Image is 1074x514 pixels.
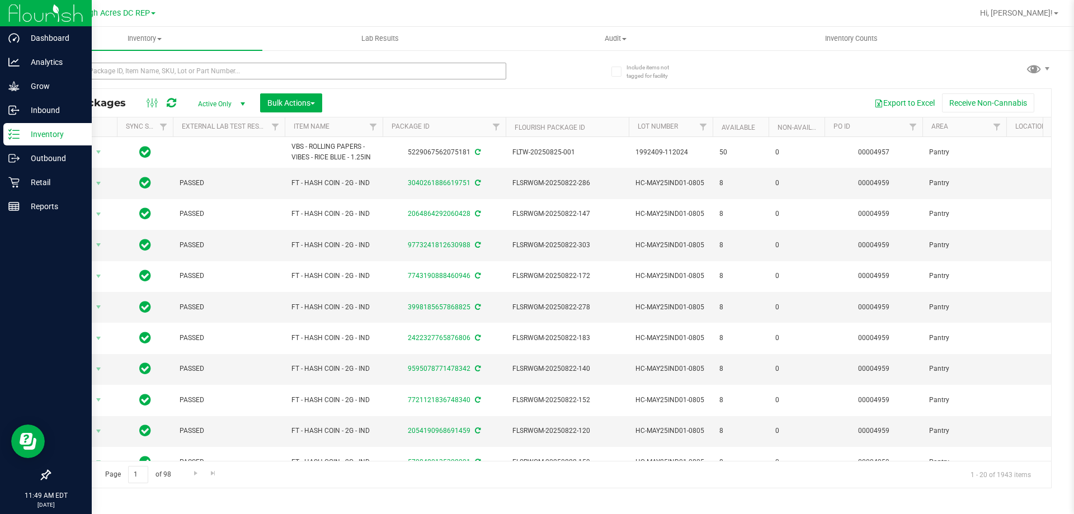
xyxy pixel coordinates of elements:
[929,302,1000,313] span: Pantry
[180,271,278,281] span: PASSED
[512,147,622,158] span: FLTW-20250825-001
[20,31,87,45] p: Dashboard
[139,237,151,253] span: In Sync
[775,457,818,468] span: 0
[180,240,278,251] span: PASSED
[182,122,270,130] a: External Lab Test Result
[92,392,106,408] span: select
[92,331,106,346] span: select
[858,458,889,466] a: 00004959
[929,178,1000,188] span: Pantry
[694,117,713,136] a: Filter
[408,396,470,404] a: 7721121836748340
[858,427,889,435] a: 00004959
[473,334,481,342] span: Sync from Compliance System
[92,454,106,470] span: select
[473,241,481,249] span: Sync from Compliance System
[512,302,622,313] span: FLSRWGM-20250822-278
[20,55,87,69] p: Analytics
[931,122,948,130] a: Area
[180,364,278,374] span: PASSED
[92,144,106,160] span: select
[929,240,1000,251] span: Pantry
[291,209,376,219] span: FT - HASH COIN - 2G - IND
[408,272,470,280] a: 7743190888460946
[92,237,106,253] span: select
[20,176,87,189] p: Retail
[5,501,87,509] p: [DATE]
[180,395,278,405] span: PASSED
[139,175,151,191] span: In Sync
[187,466,204,481] a: Go to the next page
[180,209,278,219] span: PASSED
[775,364,818,374] span: 0
[20,103,87,117] p: Inbound
[139,361,151,376] span: In Sync
[719,333,762,343] span: 8
[635,147,706,158] span: 1992409-112024
[8,129,20,140] inline-svg: Inventory
[364,117,383,136] a: Filter
[719,178,762,188] span: 8
[858,334,889,342] a: 00004959
[858,272,889,280] a: 00004959
[635,178,706,188] span: HC-MAY25IND01-0805
[381,147,507,158] div: 5229067562075181
[408,334,470,342] a: 2422327765876806
[11,425,45,458] iframe: Resource center
[294,122,329,130] a: Item Name
[929,271,1000,281] span: Pantry
[512,426,622,436] span: FLSRWGM-20250822-120
[988,117,1006,136] a: Filter
[473,148,481,156] span: Sync from Compliance System
[260,93,322,112] button: Bulk Actions
[473,303,481,311] span: Sync from Compliance System
[962,466,1040,483] span: 1 - 20 of 1943 items
[408,303,470,311] a: 3998185657868825
[92,206,106,222] span: select
[408,241,470,249] a: 9773241812630988
[775,271,818,281] span: 0
[719,364,762,374] span: 8
[58,97,137,109] span: All Packages
[291,395,376,405] span: FT - HASH COIN - 2G - IND
[512,364,622,374] span: FLSRWGM-20250822-140
[8,153,20,164] inline-svg: Outbound
[719,457,762,468] span: 8
[92,299,106,315] span: select
[858,303,889,311] a: 00004959
[8,32,20,44] inline-svg: Dashboard
[92,361,106,377] span: select
[139,330,151,346] span: In Sync
[180,178,278,188] span: PASSED
[473,365,481,372] span: Sync from Compliance System
[20,128,87,141] p: Inventory
[5,491,87,501] p: 11:49 AM EDT
[512,240,622,251] span: FLSRWGM-20250822-303
[473,396,481,404] span: Sync from Compliance System
[92,176,106,191] span: select
[473,210,481,218] span: Sync from Compliance System
[487,117,506,136] a: Filter
[626,63,682,80] span: Include items not tagged for facility
[719,271,762,281] span: 8
[635,457,706,468] span: HC-MAY25IND01-0805
[719,147,762,158] span: 50
[139,392,151,408] span: In Sync
[942,93,1034,112] button: Receive Non-Cannabis
[139,144,151,160] span: In Sync
[635,209,706,219] span: HC-MAY25IND01-0805
[8,177,20,188] inline-svg: Retail
[291,333,376,343] span: FT - HASH COIN - 2G - IND
[139,268,151,284] span: In Sync
[180,333,278,343] span: PASSED
[139,299,151,315] span: In Sync
[929,209,1000,219] span: Pantry
[27,34,262,44] span: Inventory
[498,34,733,44] span: Audit
[266,117,285,136] a: Filter
[512,178,622,188] span: FLSRWGM-20250822-286
[719,302,762,313] span: 8
[719,395,762,405] span: 8
[473,272,481,280] span: Sync from Compliance System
